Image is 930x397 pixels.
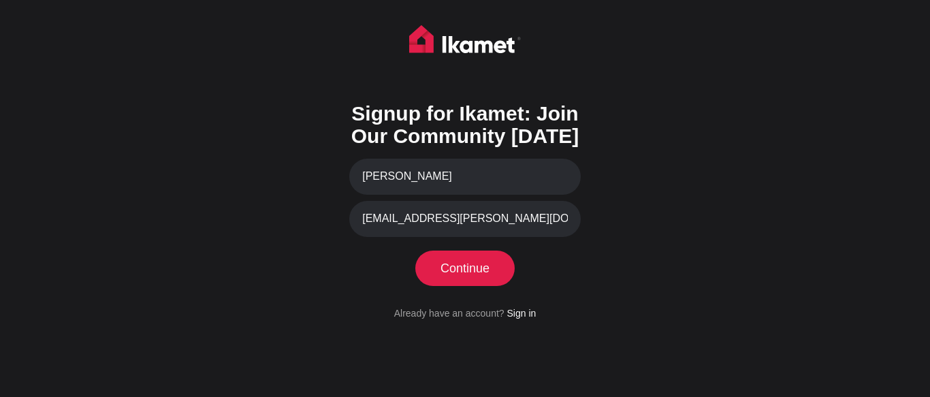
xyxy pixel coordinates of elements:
input: Your email address [349,201,581,237]
span: Already have an account? [394,308,504,319]
img: Ikamet home [409,25,521,59]
h1: Signup for Ikamet: Join Our Community [DATE] [349,102,581,147]
button: Continue [419,251,512,286]
input: Your name [349,159,581,195]
a: Sign in [507,308,536,319]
